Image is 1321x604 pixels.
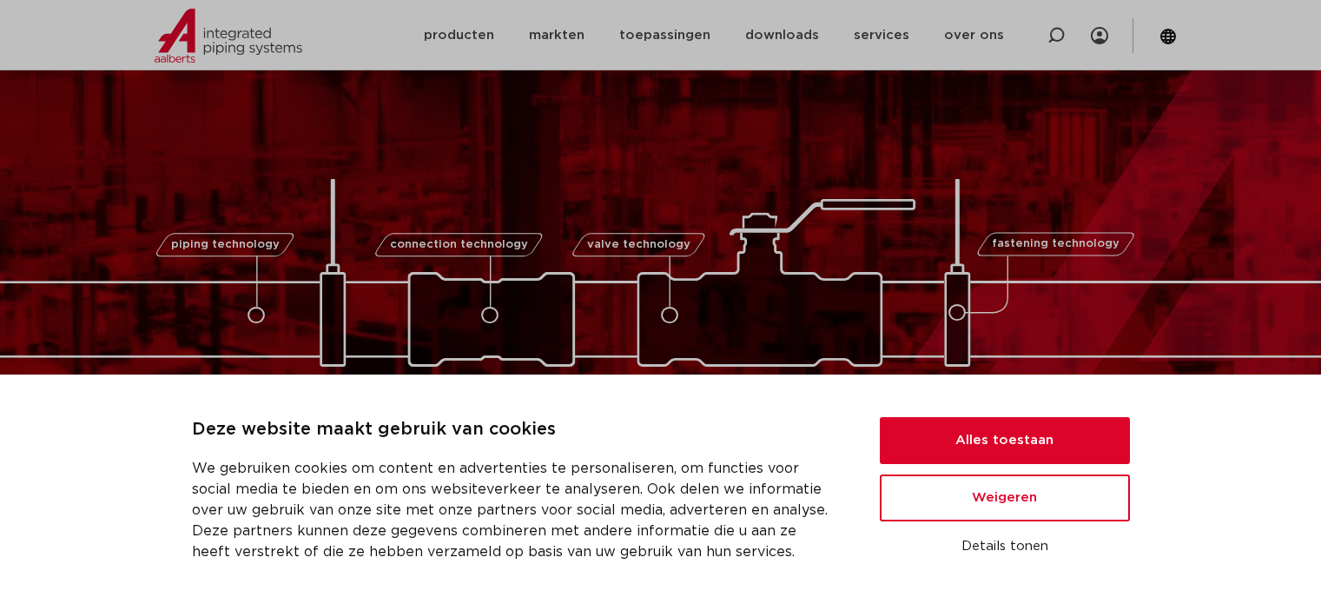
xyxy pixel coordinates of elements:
p: Deze website maakt gebruik van cookies [192,416,838,444]
button: Weigeren [880,475,1130,521]
span: connection technology [389,239,527,250]
span: piping technology [171,239,280,250]
p: We gebruiken cookies om content en advertenties te personaliseren, om functies voor social media ... [192,458,838,562]
button: Details tonen [880,532,1130,561]
span: valve technology [587,239,690,250]
button: Alles toestaan [880,417,1130,464]
span: fastening technology [992,239,1120,250]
